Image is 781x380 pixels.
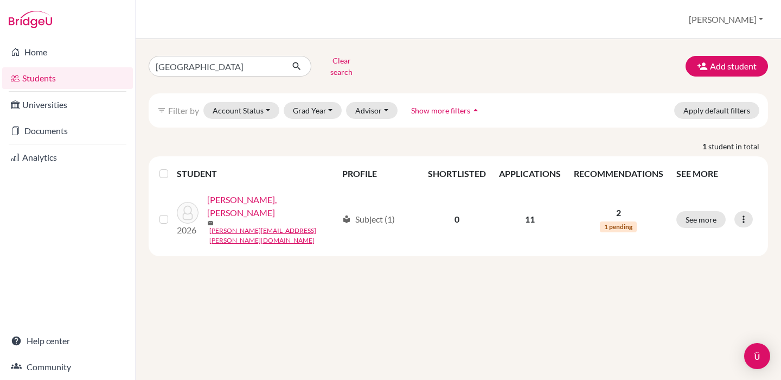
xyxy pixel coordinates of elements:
button: Apply default filters [674,102,759,119]
button: Add student [686,56,768,77]
i: arrow_drop_up [470,105,481,116]
th: SHORTLISTED [421,161,492,187]
span: mail [207,220,214,226]
img: Bridge-U [9,11,52,28]
th: RECOMMENDATIONS [567,161,670,187]
th: STUDENT [177,161,336,187]
button: Account Status [203,102,279,119]
th: SEE MORE [670,161,764,187]
a: [PERSON_NAME], [PERSON_NAME] [207,193,337,219]
input: Find student by name... [149,56,283,77]
button: Show more filtersarrow_drop_up [402,102,490,119]
a: Home [2,41,133,63]
a: Analytics [2,147,133,168]
button: [PERSON_NAME] [684,9,768,30]
th: APPLICATIONS [492,161,567,187]
button: Advisor [346,102,398,119]
a: Help center [2,330,133,352]
a: Community [2,356,133,378]
td: 11 [492,187,567,252]
span: local_library [342,215,351,224]
button: Clear search [311,52,372,80]
span: student in total [708,141,768,152]
button: See more [676,211,726,228]
a: Students [2,67,133,89]
a: [PERSON_NAME][EMAIL_ADDRESS][PERSON_NAME][DOMAIN_NAME] [209,226,337,245]
td: 0 [421,187,492,252]
th: PROFILE [336,161,421,187]
a: Universities [2,94,133,116]
i: filter_list [157,106,166,115]
p: 2 [574,206,663,219]
button: Grad Year [284,102,342,119]
span: 1 pending [600,221,637,232]
a: Documents [2,120,133,142]
div: Open Intercom Messenger [744,343,770,369]
img: Segovia Soto, Marco Andres [177,202,199,224]
div: Subject (1) [342,213,395,226]
strong: 1 [702,141,708,152]
span: Show more filters [411,106,470,115]
span: Filter by [168,105,199,116]
p: 2026 [177,224,199,237]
